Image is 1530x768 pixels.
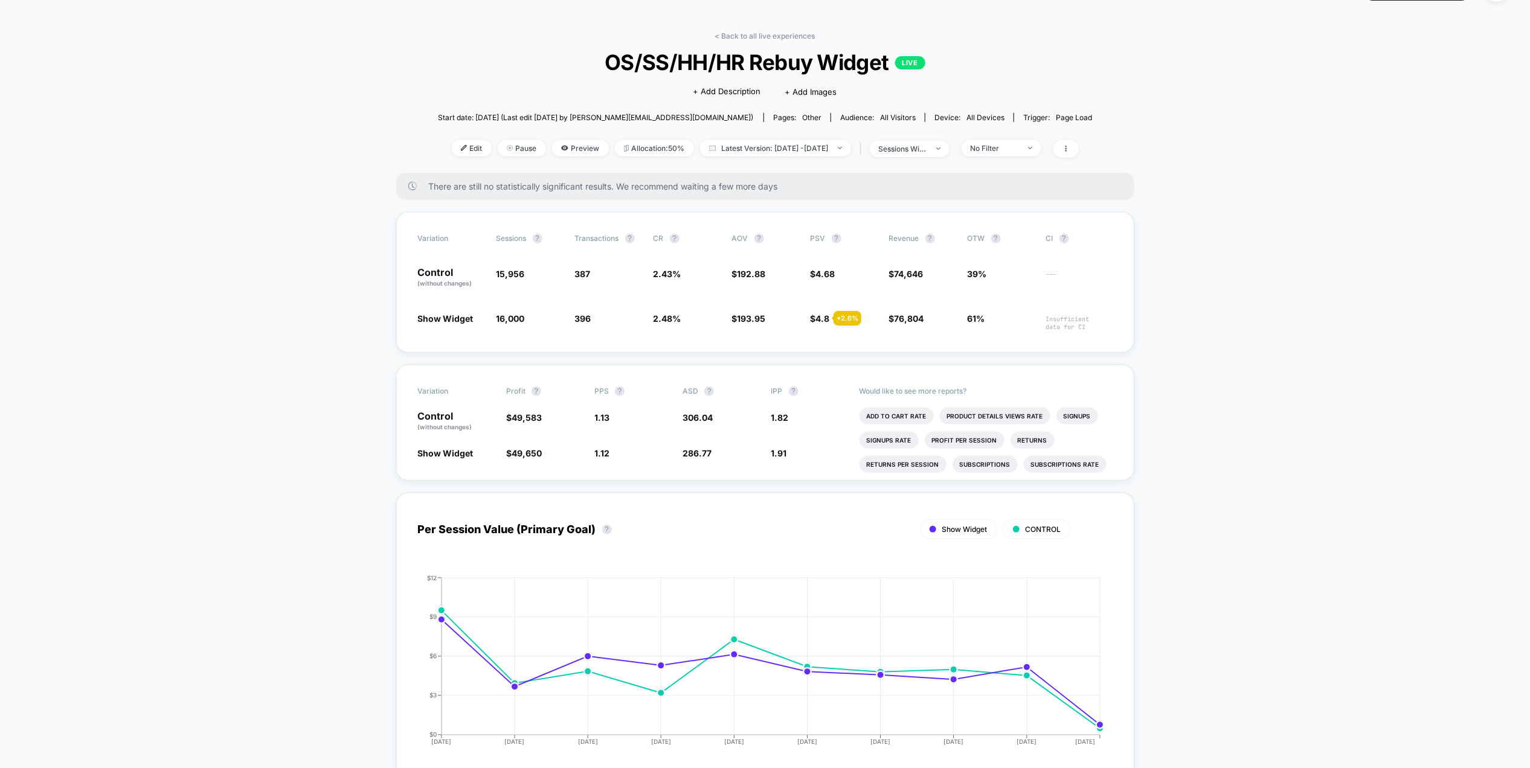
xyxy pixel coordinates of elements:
[615,140,694,156] span: Allocation: 50%
[889,313,924,324] span: $
[811,269,835,279] span: $
[594,386,609,395] span: PPS
[798,738,818,745] tspan: [DATE]
[1076,738,1096,745] tspan: [DATE]
[940,408,1050,424] li: Product Details Views Rate
[732,313,766,324] span: $
[429,181,1110,191] span: There are still no statistically significant results. We recommend waiting a few more days
[1056,408,1098,424] li: Signups
[506,386,526,395] span: Profit
[925,432,1004,449] li: Profit Per Session
[461,145,467,151] img: edit
[429,652,437,659] tspan: $6
[860,386,1113,395] p: Would like to see more reports?
[789,386,799,396] button: ?
[991,234,1001,243] button: ?
[889,234,919,243] span: Revenue
[418,423,472,430] span: (without changes)
[683,448,712,458] span: 286.77
[471,50,1059,75] span: OS/SS/HH/HR Rebuy Widget
[418,234,484,243] span: Variation
[1059,234,1069,243] button: ?
[683,386,698,395] span: ASD
[971,144,1019,153] div: No Filter
[811,313,830,324] span: $
[968,234,1034,243] span: OTW
[1023,113,1092,122] div: Trigger:
[838,147,842,149] img: end
[966,113,1004,122] span: all devices
[497,269,525,279] span: 15,956
[840,113,916,122] div: Audience:
[704,386,714,396] button: ?
[512,412,542,423] span: 49,583
[575,269,591,279] span: 387
[968,313,985,324] span: 61%
[552,140,609,156] span: Preview
[578,738,598,745] tspan: [DATE]
[895,313,924,324] span: 76,804
[1046,270,1113,288] span: ---
[654,313,681,324] span: 2.48 %
[615,386,625,396] button: ?
[429,731,437,738] tspan: $0
[738,313,766,324] span: 193.95
[418,280,472,287] span: (without changes)
[709,145,716,151] img: calendar
[624,145,629,152] img: rebalance
[732,234,748,243] span: AOV
[738,269,766,279] span: 192.88
[602,525,612,534] button: ?
[575,313,591,324] span: 396
[654,269,681,279] span: 2.43 %
[452,140,492,156] span: Edit
[1011,432,1055,449] li: Returns
[594,412,609,423] span: 1.13
[700,140,851,156] span: Latest Version: [DATE] - [DATE]
[594,448,609,458] span: 1.12
[889,269,924,279] span: $
[832,234,841,243] button: ?
[771,448,787,458] span: 1.91
[860,408,934,424] li: Add To Cart Rate
[507,145,513,151] img: end
[512,448,542,458] span: 49,650
[429,613,437,620] tspan: $9
[418,411,494,432] p: Control
[683,412,713,423] span: 306.04
[785,87,837,97] span: + Add Images
[895,56,925,69] p: LIVE
[406,575,1101,756] div: PER_SESSION_VALUE
[654,234,664,243] span: CR
[968,269,987,279] span: 39%
[498,140,546,156] span: Pause
[944,738,964,745] tspan: [DATE]
[418,267,484,288] p: Control
[860,456,947,473] li: Returns Per Session
[427,574,437,581] tspan: $12
[880,113,916,122] span: All Visitors
[834,311,861,325] div: + 2.6 %
[497,234,527,243] span: Sessions
[895,269,924,279] span: 74,646
[925,113,1014,122] span: Device:
[802,113,821,122] span: other
[811,234,826,243] span: PSV
[1024,456,1107,473] li: Subscriptions Rate
[1046,315,1113,331] span: Insufficient data for CI
[942,525,988,534] span: Show Widget
[506,412,542,423] span: $
[953,456,1018,473] li: Subscriptions
[505,738,525,745] tspan: [DATE]
[857,140,870,158] span: |
[418,448,474,458] span: Show Widget
[1026,525,1061,534] span: CONTROL
[773,113,821,122] div: Pages:
[936,147,940,150] img: end
[925,234,935,243] button: ?
[771,412,789,423] span: 1.82
[816,269,835,279] span: 4.68
[715,31,815,40] a: < Back to all live experiences
[497,313,525,324] span: 16,000
[651,738,671,745] tspan: [DATE]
